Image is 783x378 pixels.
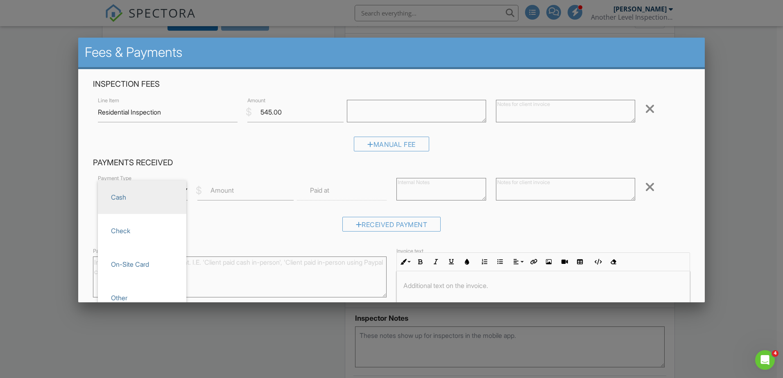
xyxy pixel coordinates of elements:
[541,254,557,270] button: Insert Image (Ctrl+P)
[98,175,131,182] label: Payment Type
[104,254,180,274] span: On-Site Card
[492,254,508,270] button: Unordered List
[247,97,265,104] label: Amount
[93,79,690,90] h4: Inspection Fees
[354,137,429,151] div: Manual Fee
[397,254,412,270] button: Inline Style
[755,350,775,370] iframe: Intercom live chat
[557,254,572,270] button: Insert Video
[354,142,429,151] a: Manual Fee
[196,184,202,198] div: $
[572,254,588,270] button: Insert Table
[428,254,444,270] button: Italic (Ctrl+I)
[510,254,525,270] button: Align
[210,186,234,195] label: Amount
[98,97,119,104] label: Line Item
[104,220,180,241] span: Check
[459,254,475,270] button: Colors
[477,254,492,270] button: Ordered List
[590,254,605,270] button: Code View
[93,157,690,168] h4: Payments Received
[444,254,459,270] button: Underline (Ctrl+U)
[342,223,441,231] a: Received Payment
[412,254,428,270] button: Bold (Ctrl+B)
[104,288,180,308] span: Other
[605,254,621,270] button: Clear Formatting
[772,350,778,357] span: 4
[525,254,541,270] button: Insert Link (Ctrl+K)
[85,44,698,61] h2: Fees & Payments
[396,248,423,255] label: Invoice text
[104,187,180,207] span: Cash
[93,248,128,255] label: Payment notes
[310,186,329,195] label: Paid at
[246,105,252,119] div: $
[342,217,441,232] div: Received Payment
